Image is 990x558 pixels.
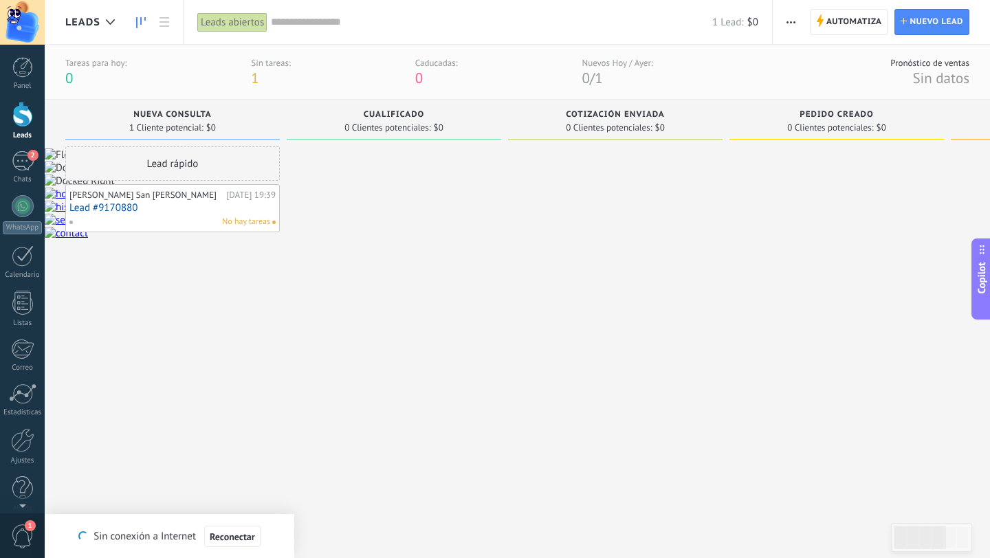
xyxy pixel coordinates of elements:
div: Caducadas: [415,57,458,69]
span: $0 [655,124,665,132]
button: Reconectar [204,526,261,548]
div: Pronóstico de ventas [890,57,969,69]
span: No hay nada asignado [272,221,276,224]
div: Sin tareas: [251,57,291,69]
span: 0 [65,69,73,87]
span: Reconectar [210,532,255,542]
div: [PERSON_NAME] San [PERSON_NAME] [69,190,223,201]
div: WhatsApp [3,221,42,234]
span: Leads [65,16,100,29]
div: Cotización enviada [515,110,716,122]
a: Lista [153,9,176,36]
span: Sin datos [912,69,969,87]
div: Leads abiertos [197,12,267,32]
span: $0 [434,124,443,132]
span: 1 [251,69,258,87]
span: Copilot [975,263,989,294]
span: $0 [747,16,758,29]
span: 2 [27,150,38,161]
span: Nuevo lead [910,10,963,34]
span: 1 Cliente potencial: [129,124,203,132]
div: Sin conexión a Internet [78,525,260,548]
span: No hay tareas [222,216,270,228]
span: 0 Clientes potenciales: [787,124,873,132]
div: Nuevos Hoy / Ayer: [582,57,652,69]
span: 0 Clientes potenciales: [344,124,430,132]
span: 1 [25,520,36,531]
span: 1 [595,69,602,87]
div: Leads [3,131,43,140]
span: Nueva consulta [133,110,211,120]
div: Tareas para hoy: [65,57,126,69]
span: Cualificado [364,110,425,120]
div: Cualificado [294,110,494,122]
span: / [590,69,595,87]
span: Pedido creado [800,110,873,120]
span: $0 [206,124,216,132]
div: Pedido creado [736,110,937,122]
span: 0 [415,69,423,87]
a: Lead #9170880 [69,202,276,214]
a: Automatiza [810,9,888,35]
div: Chats [3,175,43,184]
span: Cotización enviada [566,110,665,120]
div: Estadísticas [3,408,43,417]
span: 1 Lead: [712,16,743,29]
div: Listas [3,319,43,328]
div: Panel [3,82,43,91]
div: [DATE] 19:39 [226,190,276,201]
div: Lead rápido [65,146,280,181]
div: Ajustes [3,456,43,465]
span: Automatiza [826,10,882,34]
a: Leads [129,9,153,36]
a: Nuevo lead [894,9,969,35]
div: Calendario [3,271,43,280]
span: 0 [582,69,589,87]
div: Correo [3,364,43,372]
span: 0 Clientes potenciales: [566,124,652,132]
span: $0 [877,124,886,132]
button: Más [781,9,801,35]
div: Nueva consulta [72,110,273,122]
